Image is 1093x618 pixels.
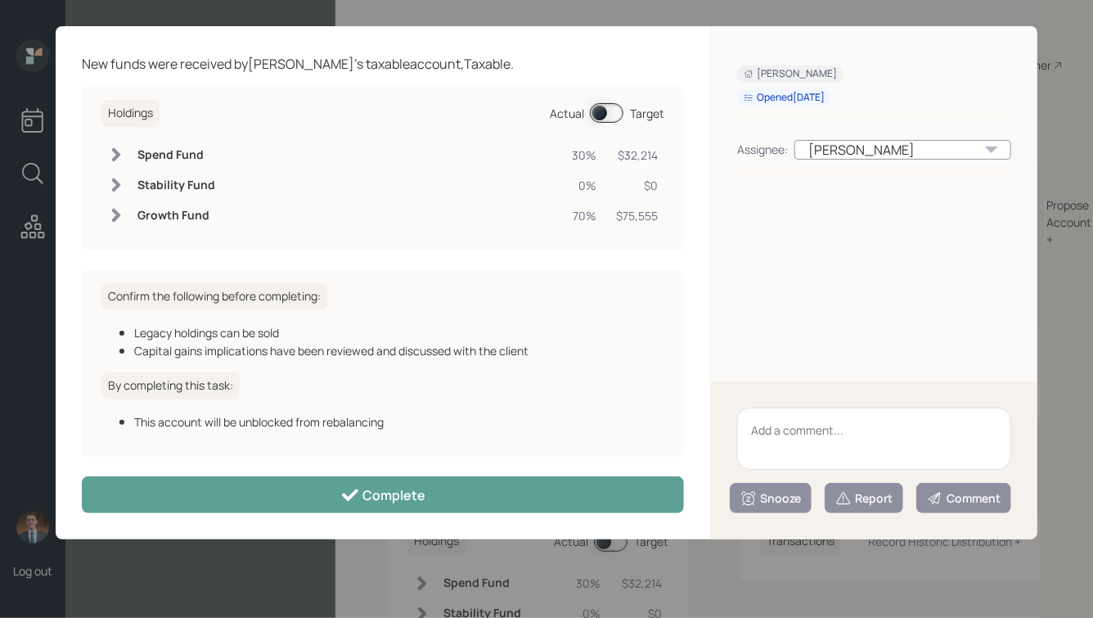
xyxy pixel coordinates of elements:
h6: By completing this task: [101,372,240,399]
div: [PERSON_NAME] [794,140,1011,160]
div: 0% [572,177,596,194]
div: Opened [DATE] [744,91,825,105]
h6: Spend Fund [137,148,215,162]
div: Target [630,105,664,122]
div: Snooze [740,490,801,507]
div: Comment [927,490,1001,507]
div: Capital gains implications have been reviewed and discussed with the client [134,342,664,359]
div: New funds were received by [PERSON_NAME] 's taxable account, Taxable . [82,54,684,74]
div: Report [835,490,893,507]
div: Actual [550,105,584,122]
button: Complete [82,476,684,513]
div: Assignee: [737,141,788,158]
div: 30% [572,147,596,164]
div: This account will be unblocked from rebalancing [134,413,664,431]
h6: Stability Fund [137,178,215,192]
div: $0 [616,177,658,194]
div: Complete [340,485,426,505]
h6: Confirm the following before completing: [101,283,327,310]
button: Report [825,483,903,513]
button: Comment [916,483,1011,513]
div: Legacy holdings can be sold [134,324,664,341]
div: $75,555 [616,207,658,224]
div: [PERSON_NAME] [744,67,837,81]
button: Snooze [730,483,812,513]
div: $32,214 [616,147,658,164]
div: 70% [572,207,596,224]
h6: Growth Fund [137,209,215,223]
h6: Holdings [101,100,160,127]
